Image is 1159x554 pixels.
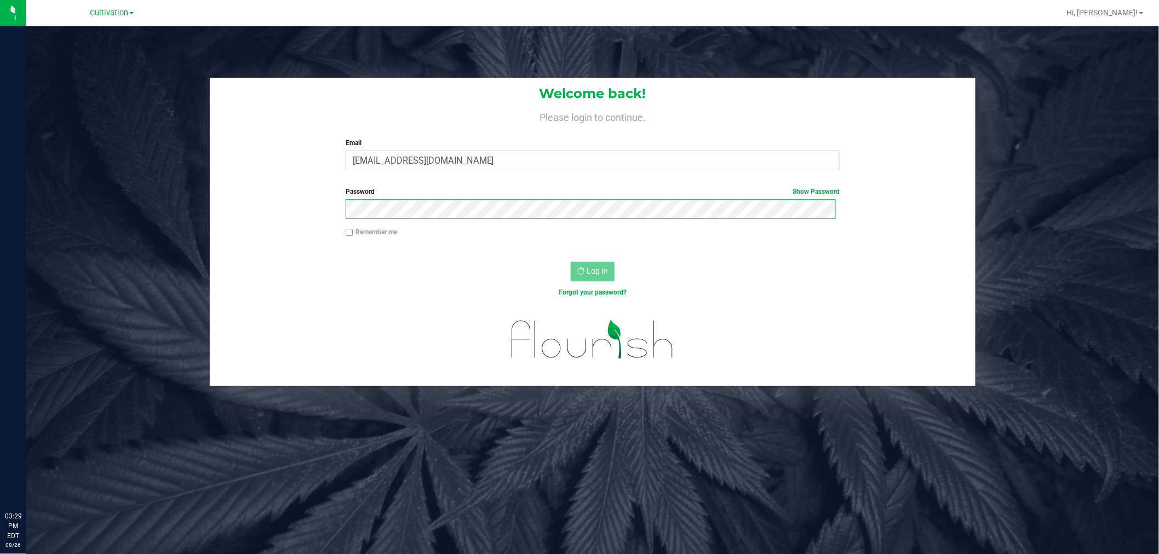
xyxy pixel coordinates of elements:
a: Forgot your password? [559,288,627,296]
input: Remember me [346,229,353,236]
label: Remember me [346,227,397,237]
span: Hi, [PERSON_NAME]! [1067,8,1138,17]
span: Password [346,188,375,195]
a: Show Password [793,188,840,195]
h4: Please login to continue. [210,109,976,123]
h1: Welcome back! [210,86,976,101]
label: Email [346,138,840,148]
img: flourish_logo.svg [497,309,688,370]
span: Log In [587,267,608,275]
p: 08/26 [5,541,21,549]
span: 1 [4,1,9,11]
span: Cultivation [90,8,128,18]
button: Log In [571,262,615,281]
p: 03:29 PM EDT [5,511,21,541]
